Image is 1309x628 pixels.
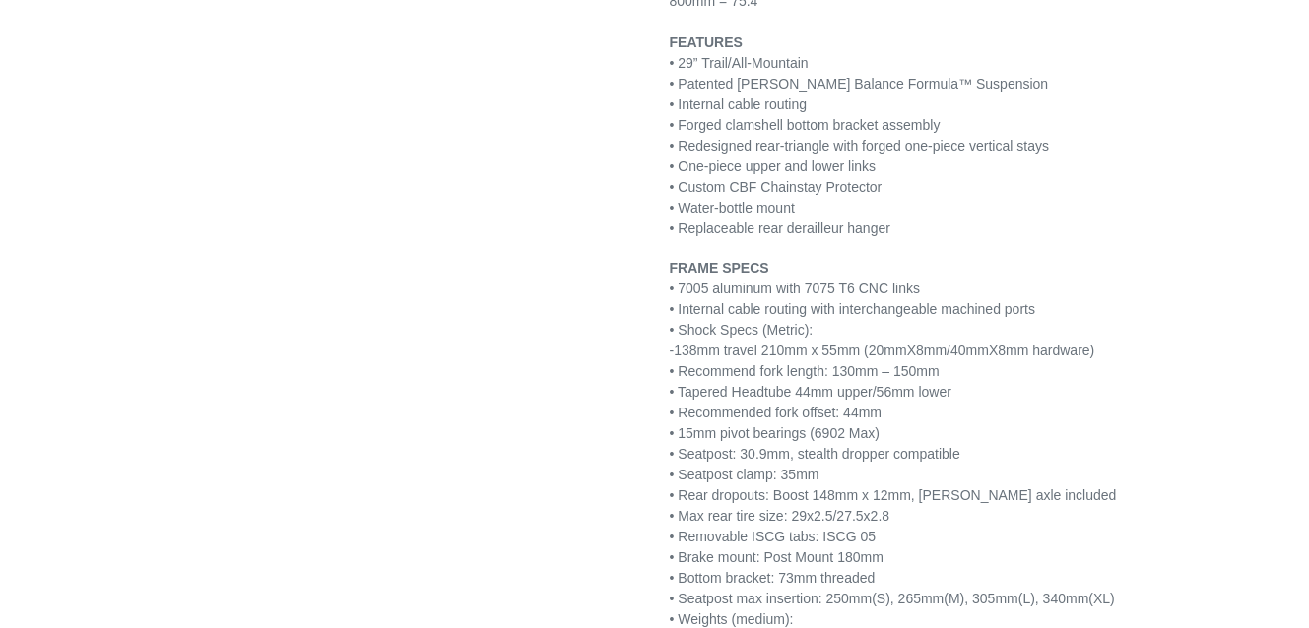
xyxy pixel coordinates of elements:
p: • 29” Trail/All-Mountain • Patented [PERSON_NAME] Balance Formula™ Suspension • Internal cable ro... [670,32,1192,239]
span: FEATURES [670,34,743,50]
span: • 15mm pivot bearings [670,425,807,441]
span: (6902 Max) [810,425,880,441]
span: FRAME SPECS [670,260,769,276]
